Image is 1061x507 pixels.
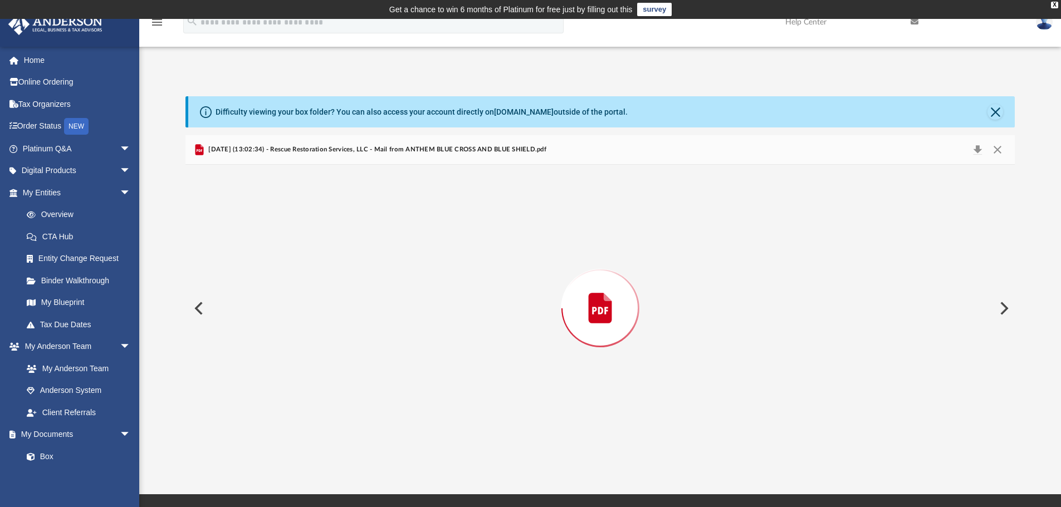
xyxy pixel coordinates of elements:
[120,181,142,204] span: arrow_drop_down
[16,445,136,467] a: Box
[5,13,106,35] img: Anderson Advisors Platinum Portal
[16,313,148,336] a: Tax Due Dates
[8,336,142,358] a: My Anderson Teamarrow_drop_down
[16,292,142,314] a: My Blueprint
[8,49,148,71] a: Home
[16,357,136,380] a: My Anderson Team
[8,160,148,182] a: Digital Productsarrow_drop_down
[8,137,148,160] a: Platinum Q&Aarrow_drop_down
[185,293,210,324] button: Previous File
[8,93,148,115] a: Tax Organizers
[120,424,142,446] span: arrow_drop_down
[16,225,148,248] a: CTA Hub
[16,269,148,292] a: Binder Walkthrough
[967,142,987,157] button: Download
[494,107,554,116] a: [DOMAIN_NAME]
[64,118,89,135] div: NEW
[637,3,672,16] a: survey
[120,336,142,358] span: arrow_drop_down
[185,135,1015,452] div: Preview
[150,16,164,29] i: menu
[1036,14,1053,30] img: User Pic
[987,104,1003,120] button: Close
[150,21,164,29] a: menu
[206,145,546,155] span: [DATE] (13:02:34) - Rescue Restoration Services, LLC - Mail from ANTHEM BLUE CROSS AND BLUE SHIEL...
[1051,2,1058,8] div: close
[389,3,633,16] div: Get a chance to win 6 months of Platinum for free just by filling out this
[16,380,142,402] a: Anderson System
[991,293,1015,324] button: Next File
[8,424,142,446] a: My Documentsarrow_drop_down
[8,71,148,93] a: Online Ordering
[987,142,1008,157] button: Close
[186,15,198,27] i: search
[16,401,142,424] a: Client Referrals
[16,467,142,490] a: Meeting Minutes
[16,248,148,270] a: Entity Change Request
[120,137,142,160] span: arrow_drop_down
[216,106,628,118] div: Difficulty viewing your box folder? You can also access your account directly on outside of the p...
[120,160,142,183] span: arrow_drop_down
[8,181,148,204] a: My Entitiesarrow_drop_down
[8,115,148,138] a: Order StatusNEW
[16,204,148,226] a: Overview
